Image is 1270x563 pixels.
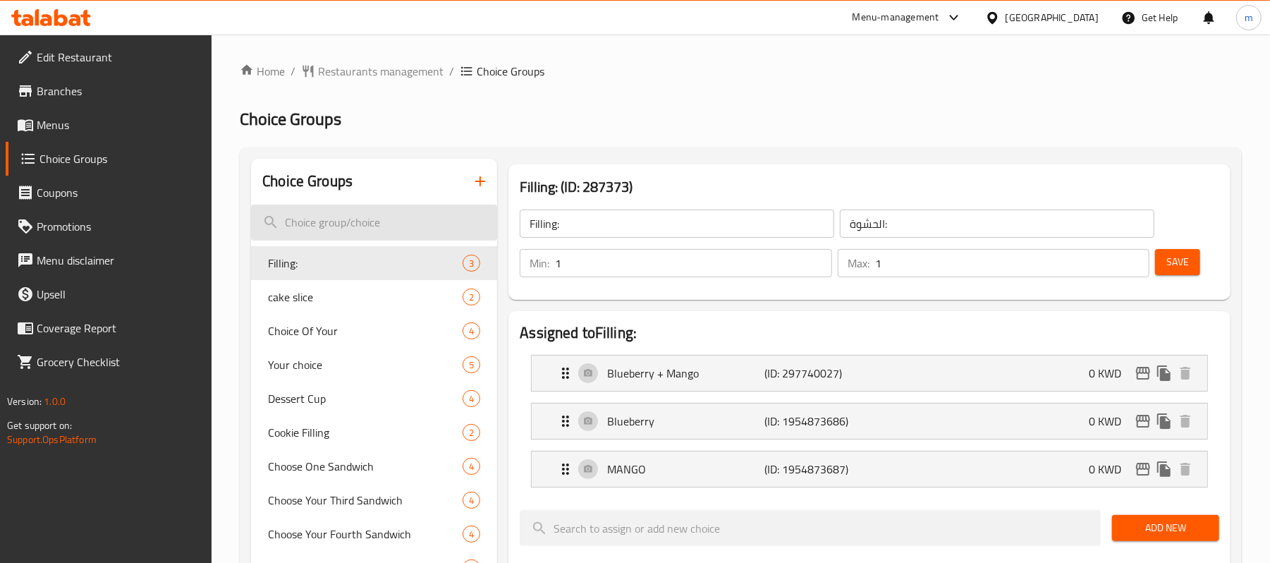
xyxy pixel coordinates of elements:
[268,322,463,339] span: Choice Of Your
[463,356,480,373] div: Choices
[240,63,1242,80] nav: breadcrumb
[37,218,201,235] span: Promotions
[262,171,353,192] h2: Choice Groups
[6,277,212,311] a: Upsell
[1132,411,1154,432] button: edit
[520,322,1219,344] h2: Assigned to Filling:
[251,382,497,416] div: Dessert Cup4
[463,424,480,441] div: Choices
[1166,253,1189,271] span: Save
[463,325,480,338] span: 4
[607,461,764,478] p: MANGO
[530,255,549,272] p: Min:
[251,483,497,517] div: Choose Your Third Sandwich4
[6,176,212,210] a: Coupons
[37,252,201,269] span: Menu disclaimer
[607,365,764,382] p: Blueberry + Mango
[6,74,212,108] a: Branches
[1154,411,1175,432] button: duplicate
[1132,363,1154,384] button: edit
[44,392,66,411] span: 1.0.0
[1175,459,1196,480] button: delete
[463,528,480,541] span: 4
[268,255,463,272] span: Filling:
[6,345,212,379] a: Grocery Checklist
[268,424,463,441] span: Cookie Filling
[268,356,463,373] span: Your choice
[240,63,285,80] a: Home
[463,494,480,507] span: 4
[520,349,1219,397] li: Expand
[463,458,480,475] div: Choices
[37,353,201,370] span: Grocery Checklist
[7,430,97,449] a: Support.OpsPlatform
[37,184,201,201] span: Coupons
[37,116,201,133] span: Menus
[6,142,212,176] a: Choice Groups
[251,348,497,382] div: Your choice5
[449,63,454,80] li: /
[268,526,463,543] span: Choose Your Fourth Sandwich
[6,311,212,345] a: Coverage Report
[6,108,212,142] a: Menus
[1175,411,1196,432] button: delete
[7,392,42,411] span: Version:
[251,449,497,483] div: Choose One Sandwich4
[463,492,480,509] div: Choices
[268,492,463,509] span: Choose Your Third Sandwich
[1175,363,1196,384] button: delete
[532,356,1207,391] div: Expand
[463,392,480,406] span: 4
[520,510,1101,546] input: search
[607,413,764,430] p: Blueberry
[520,176,1219,198] h3: Filling: (ID: 287373)
[848,255,869,272] p: Max:
[1154,363,1175,384] button: duplicate
[765,461,870,478] p: (ID: 1954873687)
[318,63,444,80] span: Restaurants management
[532,452,1207,487] div: Expand
[268,458,463,475] span: Choose One Sandwich
[268,390,463,407] span: Dessert Cup
[463,291,480,304] span: 2
[6,40,212,74] a: Edit Restaurant
[301,63,444,80] a: Restaurants management
[463,460,480,473] span: 4
[6,210,212,243] a: Promotions
[240,103,341,135] span: Choice Groups
[1245,10,1253,25] span: m
[37,320,201,337] span: Coverage Report
[1123,519,1208,537] span: Add New
[1132,459,1154,480] button: edit
[532,404,1207,439] div: Expand
[463,358,480,372] span: 5
[1155,249,1200,275] button: Save
[520,445,1219,493] li: Expand
[251,205,497,241] input: search
[477,63,544,80] span: Choice Groups
[463,257,480,270] span: 3
[520,397,1219,445] li: Expand
[463,390,480,407] div: Choices
[6,243,212,277] a: Menu disclaimer
[1089,365,1132,382] p: 0 KWD
[251,416,497,449] div: Cookie Filling2
[1006,10,1099,25] div: [GEOGRAPHIC_DATA]
[853,9,939,26] div: Menu-management
[463,526,480,543] div: Choices
[268,289,463,305] span: cake slice
[251,517,497,551] div: Choose Your Fourth Sandwich4
[39,150,201,167] span: Choice Groups
[765,413,870,430] p: (ID: 1954873686)
[463,289,480,305] div: Choices
[1089,461,1132,478] p: 0 KWD
[1112,515,1219,541] button: Add New
[1089,413,1132,430] p: 0 KWD
[251,314,497,348] div: Choice Of Your4
[7,416,72,435] span: Get support on:
[37,286,201,303] span: Upsell
[1154,459,1175,480] button: duplicate
[463,322,480,339] div: Choices
[37,83,201,99] span: Branches
[251,280,497,314] div: cake slice2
